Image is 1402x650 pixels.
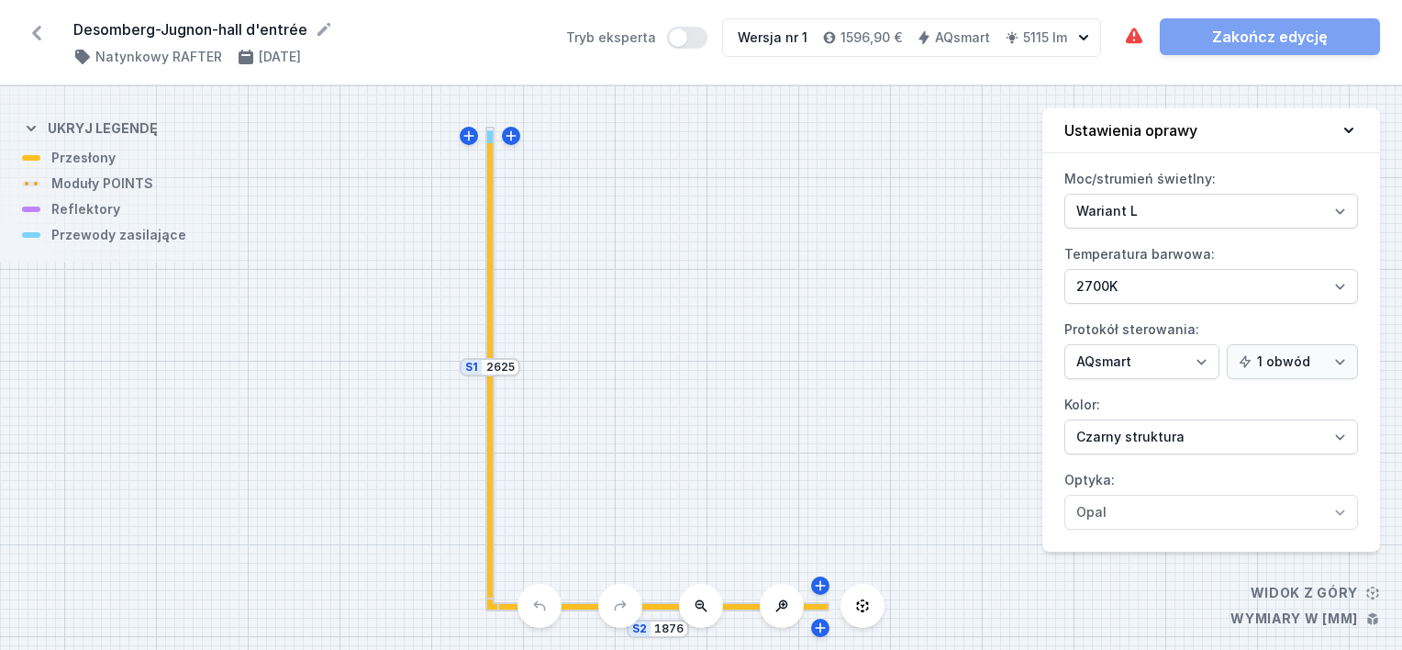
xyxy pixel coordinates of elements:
[1064,240,1358,304] label: Temperatura barwowa:
[1064,164,1358,229] label: Moc/strumień świetlny:
[1064,495,1358,530] select: Optyka:
[315,20,333,39] button: Edytuj nazwę projektu
[738,28,807,47] div: Wersja nr 1
[1064,315,1358,379] label: Protokół sterowania:
[1064,269,1358,304] select: Temperatura barwowa:
[485,360,515,375] input: Wymiar [mm]
[22,105,158,149] button: Ukryj legendę
[95,48,222,66] h4: Natynkowy RAFTER
[259,48,301,66] h4: [DATE]
[840,28,902,47] h4: 1596,90 €
[1042,108,1380,153] button: Ustawienia oprawy
[1227,344,1358,379] select: Protokół sterowania:
[48,119,158,138] h4: Ukryj legendę
[1064,194,1358,229] select: Moc/strumień świetlny:
[935,28,990,47] h4: AQsmart
[1064,420,1358,454] select: Kolor:
[566,27,707,49] label: Tryb eksperta
[1064,390,1358,454] label: Kolor:
[1064,465,1358,530] label: Optyka:
[654,622,684,636] input: Wymiar [mm]
[1064,119,1197,141] h4: Ustawienia oprawy
[1064,344,1219,379] select: Protokół sterowania:
[73,18,544,40] form: Desomberg-Jugnon-hall d'entrée
[722,18,1101,57] button: Wersja nr 11596,90 €AQsmart5115 lm
[1023,28,1067,47] h4: 5115 lm
[667,27,707,49] button: Tryb eksperta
